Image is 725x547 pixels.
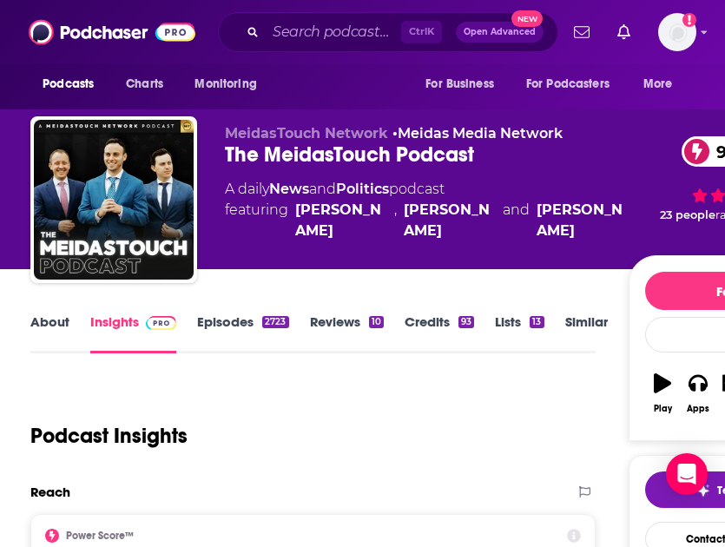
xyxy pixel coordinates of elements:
span: and [309,181,336,197]
div: A daily podcast [225,179,628,241]
a: About [30,313,69,353]
button: Apps [680,362,715,425]
span: , [394,200,397,241]
button: Play [645,362,681,425]
div: Search podcasts, credits, & more... [218,12,558,52]
button: Open AdvancedNew [456,22,544,43]
input: Search podcasts, credits, & more... [266,18,401,46]
a: Meidas Media Network [398,125,563,142]
span: For Business [425,72,494,96]
div: Apps [687,404,709,414]
span: 23 people [660,208,715,221]
span: Logged in as megcassidy [658,13,696,51]
div: 93 [458,316,474,328]
img: Podchaser - Follow, Share and Rate Podcasts [29,16,195,49]
div: 2723 [262,316,288,328]
a: Show notifications dropdown [567,17,596,47]
a: InsightsPodchaser Pro [90,313,176,353]
img: User Profile [658,13,696,51]
span: More [643,72,673,96]
span: MeidasTouch Network [225,125,388,142]
span: and [503,200,530,241]
span: Monitoring [194,72,256,96]
a: Politics [336,181,389,197]
button: open menu [515,68,635,101]
span: Ctrl K [401,21,442,43]
div: Play [654,404,672,414]
a: Show notifications dropdown [610,17,637,47]
div: [PERSON_NAME] [295,200,387,241]
a: Episodes2723 [197,313,288,353]
img: The MeidasTouch Podcast [34,120,194,280]
h2: Reach [30,484,70,500]
span: For Podcasters [526,72,610,96]
h1: Podcast Insights [30,423,188,449]
span: featuring [225,200,628,241]
div: Open Intercom Messenger [666,453,708,495]
a: Lists13 [495,313,544,353]
div: 10 [369,316,384,328]
a: News [269,181,309,197]
span: New [511,10,543,27]
button: open menu [413,68,516,101]
span: • [392,125,563,142]
svg: Add a profile image [682,13,696,27]
button: open menu [182,68,279,101]
button: Show profile menu [658,13,696,51]
a: Ben Meiselas [537,200,629,241]
span: Charts [126,72,163,96]
span: Podcasts [43,72,94,96]
a: Brett Meiselas [404,200,496,241]
a: Charts [115,68,174,101]
h2: Power Score™ [66,530,134,542]
button: open menu [30,68,116,101]
a: Similar [565,313,608,353]
a: Credits93 [405,313,474,353]
img: Podchaser Pro [146,316,176,330]
a: Reviews10 [310,313,384,353]
div: 13 [530,316,544,328]
span: Open Advanced [464,28,536,36]
button: open menu [631,68,695,101]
